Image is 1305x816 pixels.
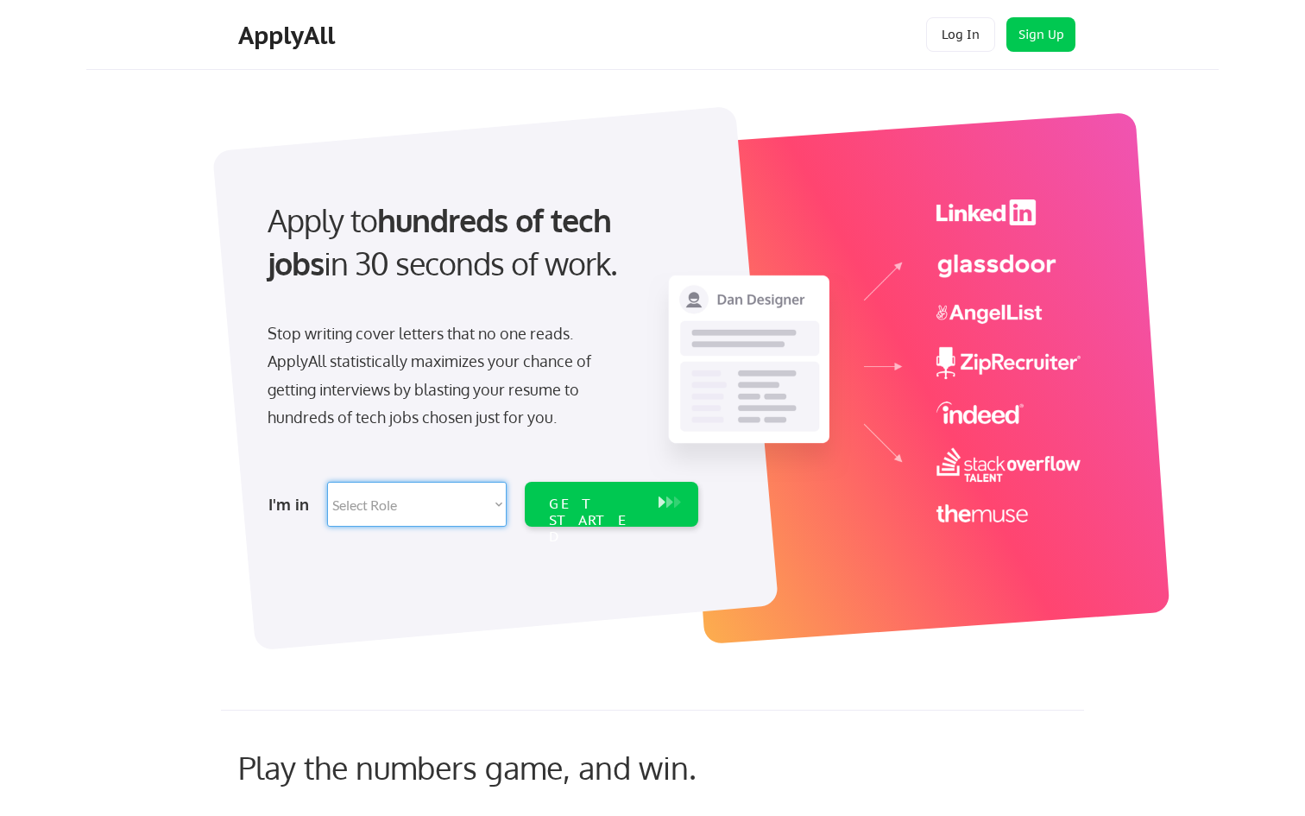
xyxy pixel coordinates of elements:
[238,749,773,786] div: Play the numbers game, and win.
[268,319,622,432] div: Stop writing cover letters that no one reads. ApplyAll statistically maximizes your chance of get...
[1006,17,1075,52] button: Sign Up
[268,490,317,518] div: I'm in
[268,199,691,286] div: Apply to in 30 seconds of work.
[238,21,340,50] div: ApplyAll
[268,200,619,282] strong: hundreds of tech jobs
[926,17,995,52] button: Log In
[549,496,641,546] div: GET STARTED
